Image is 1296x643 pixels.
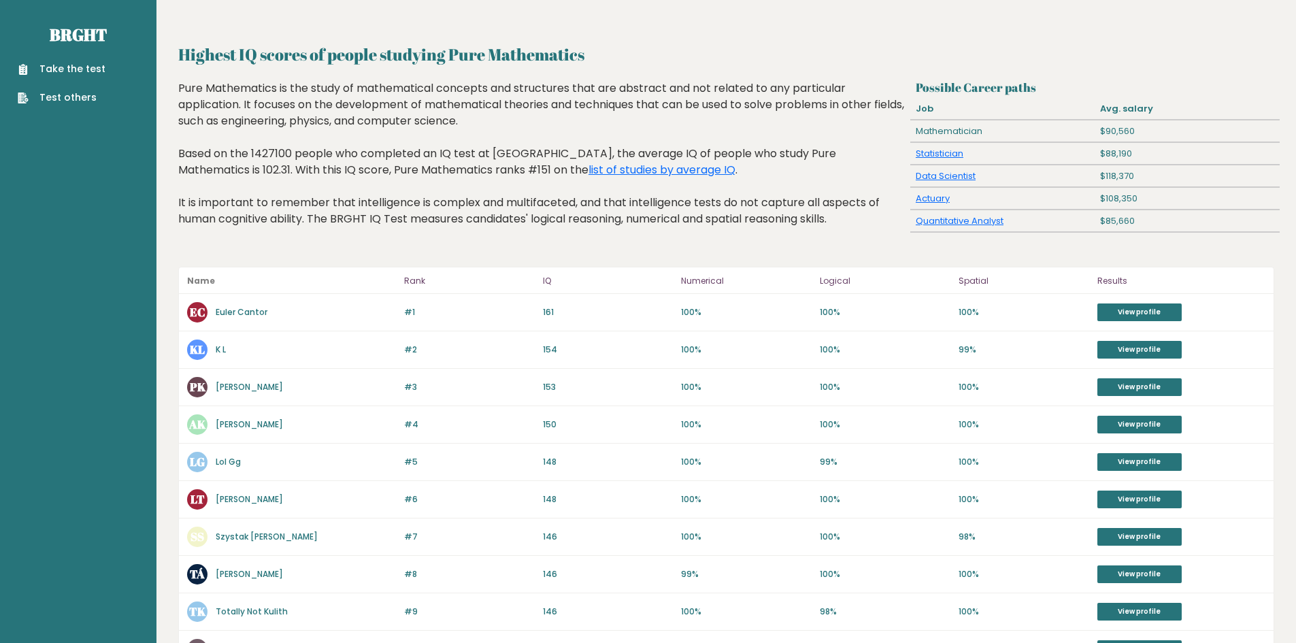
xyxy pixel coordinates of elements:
[820,418,950,431] p: 100%
[190,342,205,357] text: KL
[543,606,674,618] p: 146
[543,568,674,580] p: 146
[916,192,950,205] a: Actuary
[543,381,674,393] p: 153
[216,418,283,430] a: [PERSON_NAME]
[910,120,1095,142] div: Mathematician
[18,90,105,105] a: Test others
[189,379,206,395] text: PK
[681,306,812,318] p: 100%
[189,604,206,619] text: TK
[959,381,1089,393] p: 100%
[543,493,674,506] p: 148
[1095,143,1280,165] div: $88,190
[216,306,267,318] a: Euler Cantor
[681,418,812,431] p: 100%
[820,344,950,356] p: 100%
[404,344,535,356] p: #2
[216,344,226,355] a: K L
[1095,210,1280,232] div: $85,660
[216,381,283,393] a: [PERSON_NAME]
[1097,603,1182,621] a: View profile
[543,418,674,431] p: 150
[588,162,735,178] a: list of studies by average IQ
[820,568,950,580] p: 100%
[820,306,950,318] p: 100%
[216,606,288,617] a: Totally Not Kulith
[543,456,674,468] p: 148
[959,456,1089,468] p: 100%
[1097,565,1182,583] a: View profile
[18,62,105,76] a: Take the test
[959,568,1089,580] p: 100%
[910,98,1095,120] div: Job
[404,606,535,618] p: #9
[543,273,674,289] p: IQ
[178,42,1274,67] h2: Highest IQ scores of people studying Pure Mathematics
[1097,491,1182,508] a: View profile
[216,531,318,542] a: Szystak [PERSON_NAME]
[1095,165,1280,187] div: $118,370
[404,306,535,318] p: #1
[959,606,1089,618] p: 100%
[216,568,283,580] a: [PERSON_NAME]
[681,531,812,543] p: 100%
[404,456,535,468] p: #5
[404,531,535,543] p: #7
[959,493,1089,506] p: 100%
[1097,378,1182,396] a: View profile
[916,214,1003,227] a: Quantitative Analyst
[820,381,950,393] p: 100%
[820,456,950,468] p: 99%
[543,344,674,356] p: 154
[216,493,283,505] a: [PERSON_NAME]
[820,606,950,618] p: 98%
[404,273,535,289] p: Rank
[1095,188,1280,210] div: $108,350
[1095,120,1280,142] div: $90,560
[916,147,963,160] a: Statistician
[916,80,1274,95] h3: Possible Career paths
[190,491,205,507] text: LT
[681,381,812,393] p: 100%
[959,306,1089,318] p: 100%
[404,418,535,431] p: #4
[916,169,976,182] a: Data Scientist
[820,493,950,506] p: 100%
[681,606,812,618] p: 100%
[50,24,107,46] a: Brght
[190,566,205,582] text: TÁ
[1097,303,1182,321] a: View profile
[959,418,1089,431] p: 100%
[959,344,1089,356] p: 99%
[190,529,204,544] text: SS
[959,273,1089,289] p: Spatial
[190,454,205,469] text: LG
[820,531,950,543] p: 100%
[190,304,205,320] text: EC
[187,275,215,286] b: Name
[820,273,950,289] p: Logical
[188,416,206,432] text: AK
[404,568,535,580] p: #8
[1097,453,1182,471] a: View profile
[1097,273,1265,289] p: Results
[404,381,535,393] p: #3
[543,531,674,543] p: 146
[681,344,812,356] p: 100%
[681,568,812,580] p: 99%
[178,80,905,248] div: Pure Mathematics is the study of mathematical concepts and structures that are abstract and not r...
[404,493,535,506] p: #6
[1095,98,1280,120] div: Avg. salary
[681,493,812,506] p: 100%
[681,273,812,289] p: Numerical
[1097,528,1182,546] a: View profile
[959,531,1089,543] p: 98%
[1097,416,1182,433] a: View profile
[1097,341,1182,359] a: View profile
[681,456,812,468] p: 100%
[216,456,241,467] a: Lol Gg
[543,306,674,318] p: 161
